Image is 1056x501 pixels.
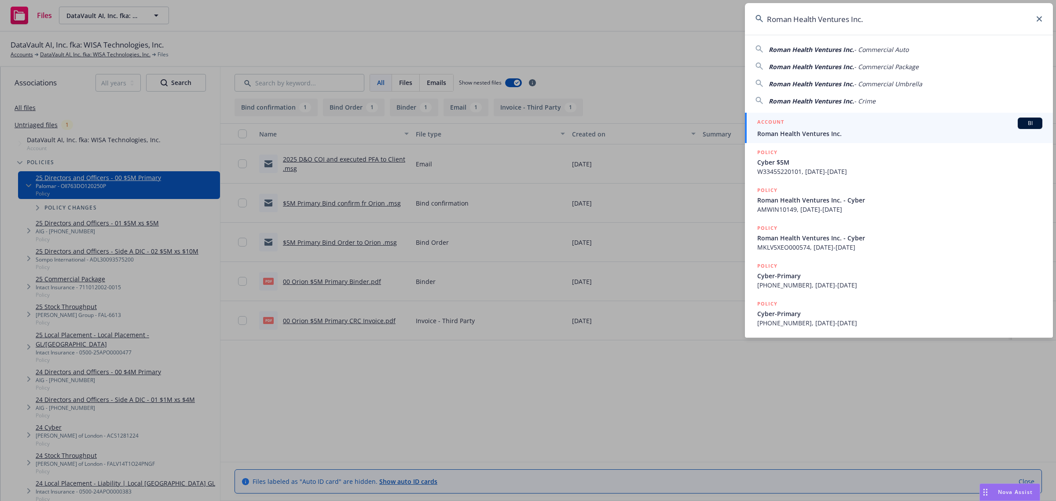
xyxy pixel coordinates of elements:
span: W33455220101, [DATE]-[DATE] [757,167,1042,176]
div: Drag to move [980,484,991,501]
h5: POLICY [757,186,777,195]
span: - Commercial Package [854,63,919,71]
span: - Commercial Auto [854,45,909,54]
span: Roman Health Ventures Inc. [769,80,854,88]
input: Search... [745,3,1053,35]
span: Roman Health Ventures Inc. [769,63,854,71]
a: POLICYRoman Health Ventures Inc. - CyberAMWIN10149, [DATE]-[DATE] [745,181,1053,219]
span: [PHONE_NUMBER], [DATE]-[DATE] [757,280,1042,290]
span: - Crime [854,97,876,105]
h5: POLICY [757,224,777,232]
span: MKLV5XEO000574, [DATE]-[DATE] [757,243,1042,252]
h5: ACCOUNT [757,118,784,128]
button: Nova Assist [979,483,1040,501]
span: BI [1021,119,1039,127]
span: Roman Health Ventures Inc. [757,129,1042,138]
a: ACCOUNTBIRoman Health Ventures Inc. [745,113,1053,143]
span: Cyber-Primary [757,309,1042,318]
span: Cyber $5M [757,158,1042,167]
span: AMWIN10149, [DATE]-[DATE] [757,205,1042,214]
h5: POLICY [757,299,777,308]
a: POLICYCyber $5MW33455220101, [DATE]-[DATE] [745,143,1053,181]
a: POLICYRoman Health Ventures Inc. - CyberMKLV5XEO000574, [DATE]-[DATE] [745,219,1053,257]
span: Nova Assist [998,488,1033,496]
span: Roman Health Ventures Inc. - Cyber [757,233,1042,243]
span: - Commercial Umbrella [854,80,922,88]
a: POLICYCyber-Primary[PHONE_NUMBER], [DATE]-[DATE] [745,257,1053,295]
span: Roman Health Ventures Inc. [769,45,854,54]
span: [PHONE_NUMBER], [DATE]-[DATE] [757,318,1042,328]
h5: POLICY [757,262,777,270]
h5: POLICY [757,148,777,157]
a: POLICYCyber-Primary[PHONE_NUMBER], [DATE]-[DATE] [745,295,1053,332]
span: Roman Health Ventures Inc. - Cyber [757,195,1042,205]
span: Roman Health Ventures Inc. [769,97,854,105]
span: Cyber-Primary [757,271,1042,280]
